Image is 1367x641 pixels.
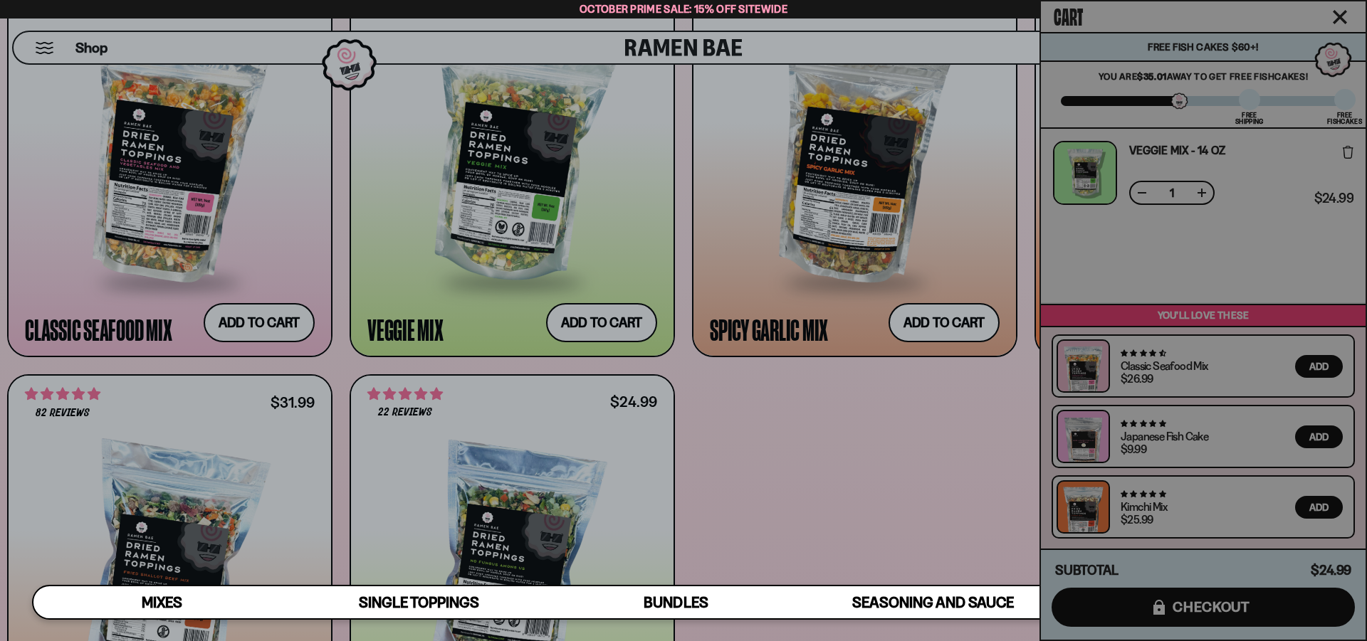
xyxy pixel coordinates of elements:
[805,586,1062,618] a: Seasoning and Sauce
[290,586,548,618] a: Single Toppings
[359,593,479,611] span: Single Toppings
[548,586,805,618] a: Bundles
[33,586,290,618] a: Mixes
[580,2,787,16] span: October Prime Sale: 15% off Sitewide
[644,593,708,611] span: Bundles
[852,593,1014,611] span: Seasoning and Sauce
[142,593,182,611] span: Mixes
